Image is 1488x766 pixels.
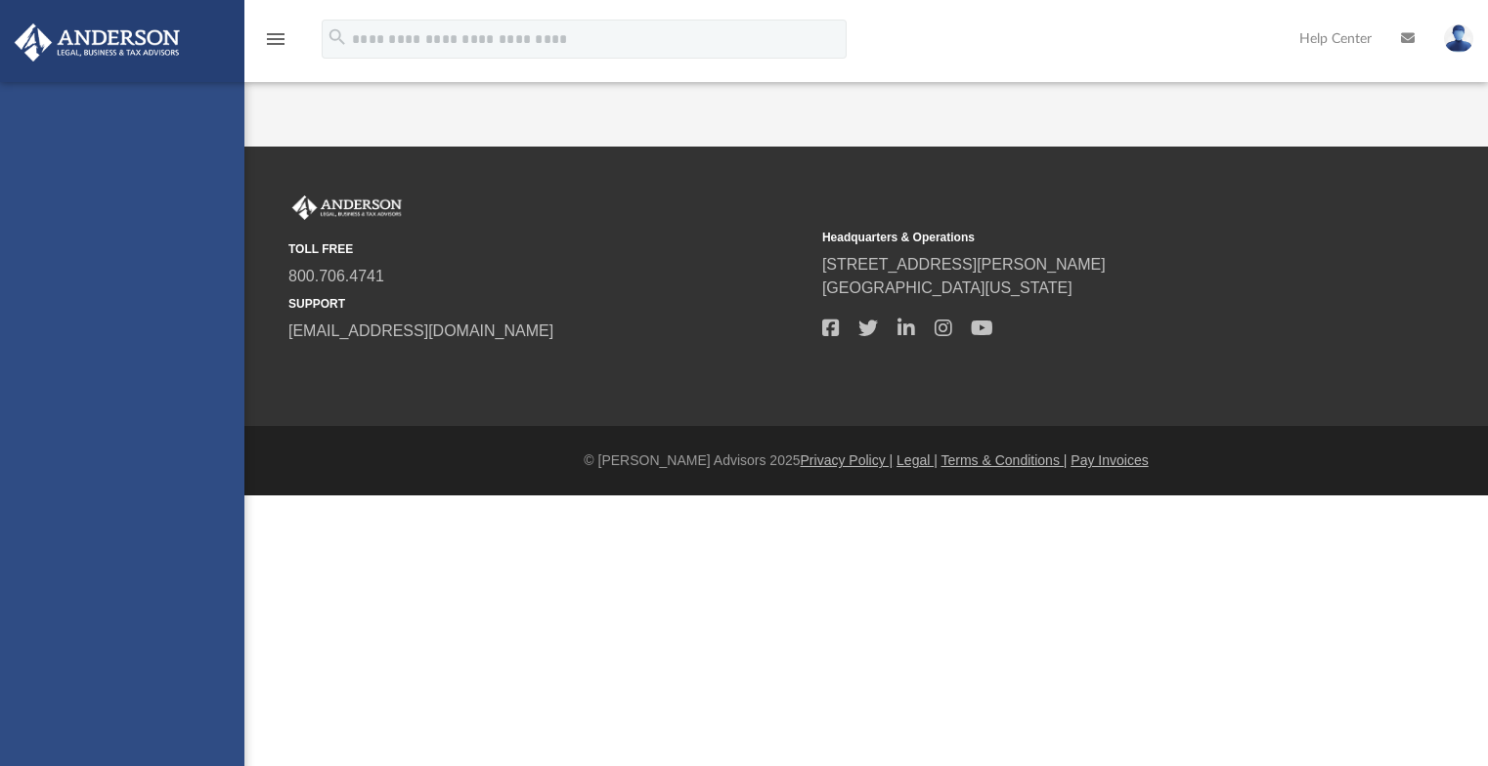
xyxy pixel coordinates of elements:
a: [GEOGRAPHIC_DATA][US_STATE] [822,279,1072,296]
img: Anderson Advisors Platinum Portal [9,23,186,62]
div: © [PERSON_NAME] Advisors 2025 [244,450,1488,471]
a: 800.706.4741 [288,268,384,284]
a: menu [264,37,287,51]
a: Terms & Conditions | [941,452,1068,468]
a: Legal | [897,452,938,468]
i: search [327,26,348,48]
a: Pay Invoices [1071,452,1148,468]
img: Anderson Advisors Platinum Portal [288,195,406,221]
small: TOLL FREE [288,240,809,258]
i: menu [264,27,287,51]
small: SUPPORT [288,295,809,313]
small: Headquarters & Operations [822,229,1342,246]
a: [EMAIL_ADDRESS][DOMAIN_NAME] [288,322,553,339]
a: [STREET_ADDRESS][PERSON_NAME] [822,256,1106,273]
a: Privacy Policy | [801,452,894,468]
img: User Pic [1444,24,1473,53]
